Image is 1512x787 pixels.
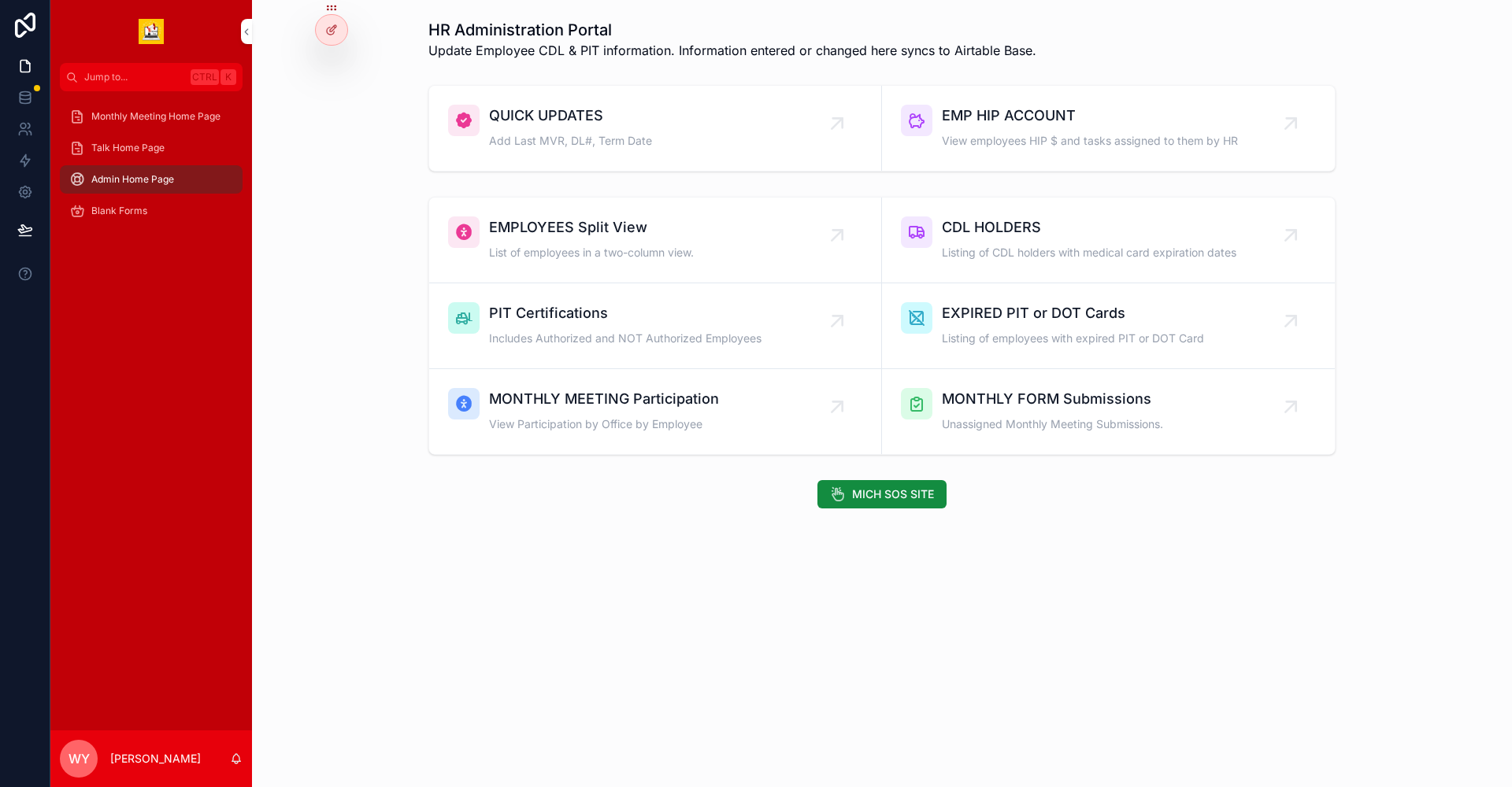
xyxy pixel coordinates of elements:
a: Admin Home Page [60,165,243,194]
span: MICH SOS SITE [852,486,934,502]
span: Monthly Meeting Home Page [91,110,220,123]
span: View employees HIP $ and tasks assigned to them by HR [942,133,1238,149]
span: MONTHLY FORM Submissions [942,388,1163,410]
span: Admin Home Page [91,173,174,186]
span: EMP HIP ACCOUNT [942,105,1238,127]
div: scrollable content [50,91,252,246]
span: CDL HOLDERS [942,216,1236,238]
span: Update Employee CDL & PIT information. Information entered or changed here syncs to Airtable Base. [428,41,1036,60]
span: EXPIRED PIT or DOT Cards [942,302,1204,324]
a: MONTHLY MEETING ParticipationView Participation by Office by Employee [429,369,882,454]
a: Talk Home Page [60,134,243,162]
span: PIT Certifications [489,302,762,324]
span: EMPLOYEES Split View [489,216,694,238]
span: Unassigned Monthly Meeting Submissions. [942,416,1163,432]
span: MONTHLY MEETING Participation [489,388,719,410]
a: Monthly Meeting Home Page [60,102,243,131]
span: Listing of employees with expired PIT or DOT Card [942,331,1204,346]
span: K [222,71,235,83]
span: QUICK UPDATES [489,105,652,127]
a: EMPLOYEES Split ViewList of employees in a two-column view. [429,198,882,283]
h1: HR Administration Portal [428,19,1036,41]
span: WY [69,749,90,768]
a: QUICK UPDATESAdd Last MVR, DL#, Term Date [429,86,882,171]
span: Jump to... [84,71,184,83]
p: [PERSON_NAME] [110,751,201,767]
span: Listing of CDL holders with medical card expiration dates [942,245,1236,260]
a: MONTHLY FORM SubmissionsUnassigned Monthly Meeting Submissions. [882,369,1335,454]
a: Blank Forms [60,197,243,225]
span: Blank Forms [91,205,147,217]
span: Add Last MVR, DL#, Term Date [489,133,652,149]
button: Jump to...CtrlK [60,63,243,91]
a: EMP HIP ACCOUNTView employees HIP $ and tasks assigned to them by HR [882,86,1335,171]
a: CDL HOLDERSListing of CDL holders with medical card expiration dates [882,198,1335,283]
span: Includes Authorized and NOT Authorized Employees [489,331,762,346]
span: View Participation by Office by Employee [489,416,719,432]
span: Talk Home Page [91,142,165,154]
span: List of employees in a two-column view. [489,245,694,260]
span: Ctrl [191,69,219,85]
a: PIT CertificationsIncludes Authorized and NOT Authorized Employees [429,283,882,369]
button: MICH SOS SITE [817,480,947,508]
img: App logo [139,19,164,44]
a: EXPIRED PIT or DOT CardsListing of employees with expired PIT or DOT Card [882,283,1335,369]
